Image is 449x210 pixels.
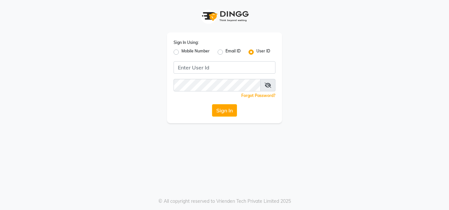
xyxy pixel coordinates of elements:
[256,48,270,56] label: User ID
[174,61,275,74] input: Username
[181,48,210,56] label: Mobile Number
[241,93,275,98] a: Forgot Password?
[174,40,199,46] label: Sign In Using:
[198,7,251,26] img: logo1.svg
[212,104,237,117] button: Sign In
[174,79,261,91] input: Username
[225,48,241,56] label: Email ID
